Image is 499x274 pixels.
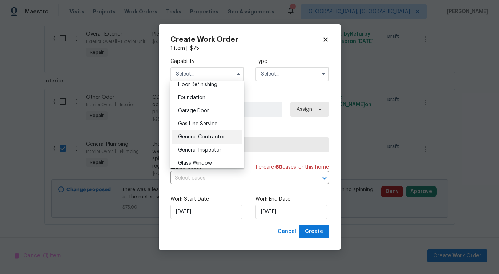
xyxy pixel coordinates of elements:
span: Select trade partner [177,141,323,148]
span: There are case s for this home [253,164,329,171]
button: Show options [319,70,328,78]
span: General Contractor [178,134,225,140]
span: 60 [275,165,282,170]
label: Capability [170,58,244,65]
span: Glass Window [178,161,212,166]
input: Select... [255,67,329,81]
span: Assign [297,106,312,113]
span: Create [305,227,323,236]
div: 1 item | [170,45,329,52]
span: Foundation [178,95,205,100]
button: Hide options [234,70,243,78]
input: M/D/YYYY [255,205,327,219]
label: Work Start Date [170,196,244,203]
button: Create [299,225,329,238]
label: Work End Date [255,196,329,203]
span: Cancel [278,227,296,236]
button: Open [319,173,330,183]
button: Cancel [275,225,299,238]
h2: Create Work Order [170,36,322,43]
input: M/D/YYYY [170,205,242,219]
span: Floor Refinishing [178,82,217,87]
label: Type [255,58,329,65]
span: Gas Line Service [178,121,217,126]
label: Work Order Manager [170,93,329,100]
input: Select cases [170,173,309,184]
span: $ 75 [190,46,199,51]
input: Select... [170,67,244,81]
span: General Inspector [178,148,221,153]
label: Trade Partner [170,128,329,136]
span: Garage Door [178,108,209,113]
